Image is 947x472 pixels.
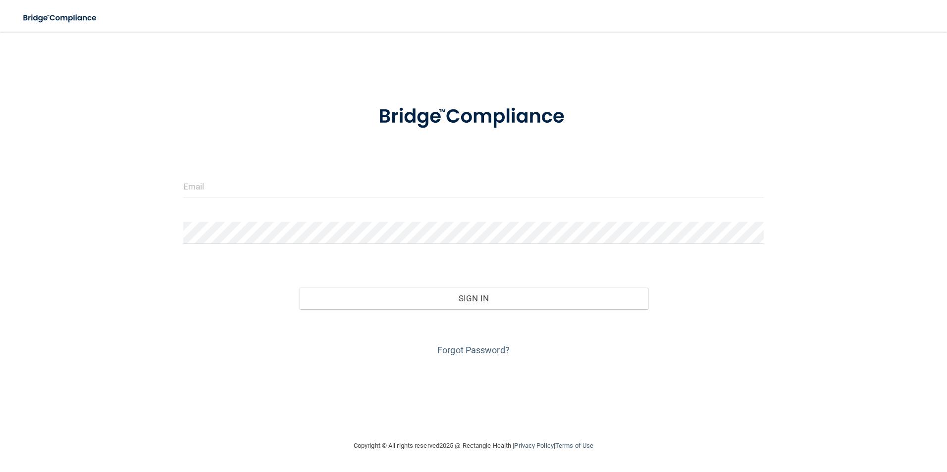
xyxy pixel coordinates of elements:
[299,287,648,309] button: Sign In
[183,175,764,197] input: Email
[358,91,589,142] img: bridge_compliance_login_screen.278c3ca4.svg
[15,8,106,28] img: bridge_compliance_login_screen.278c3ca4.svg
[514,442,553,449] a: Privacy Policy
[555,442,593,449] a: Terms of Use
[437,345,510,355] a: Forgot Password?
[293,430,654,462] div: Copyright © All rights reserved 2025 @ Rectangle Health | |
